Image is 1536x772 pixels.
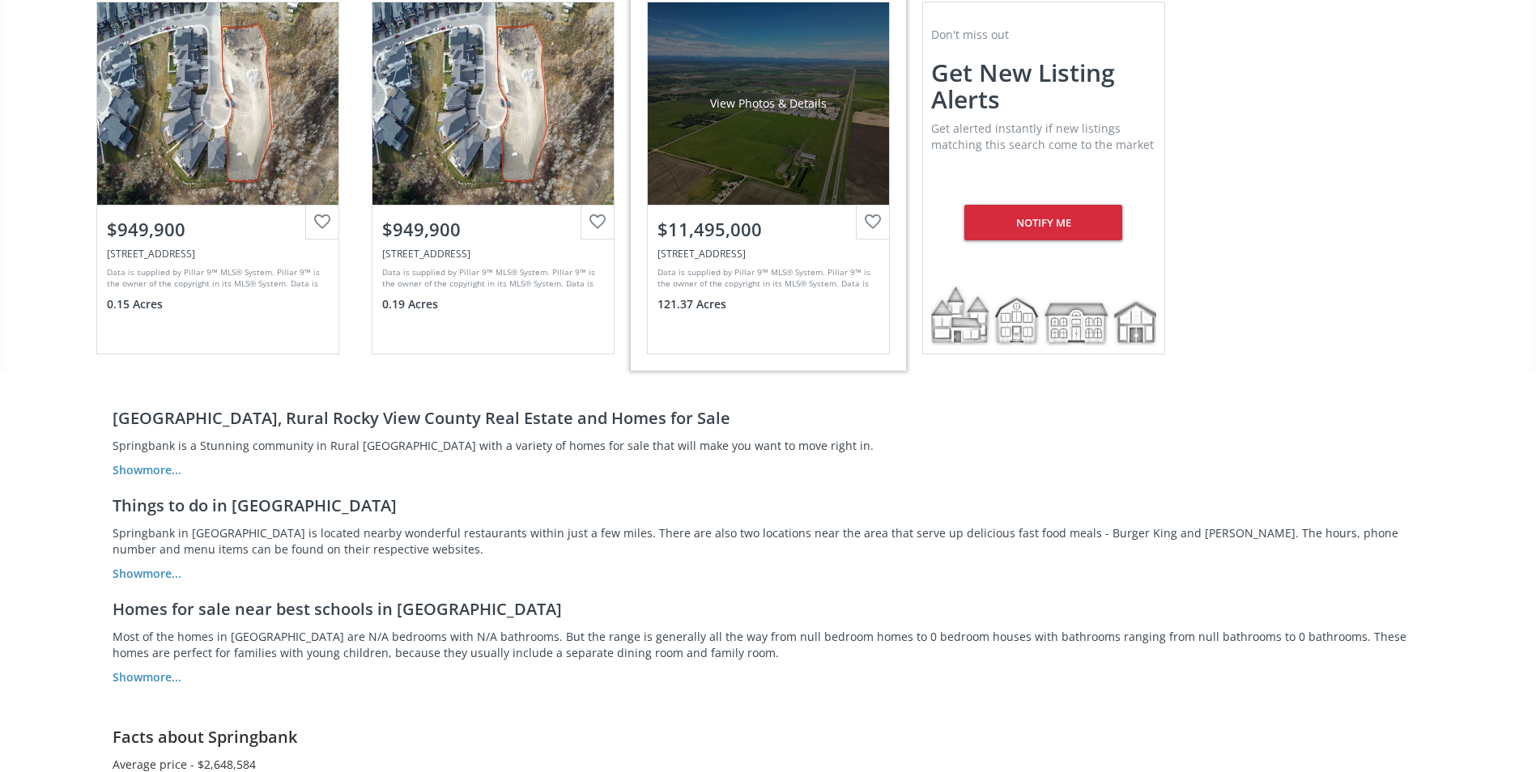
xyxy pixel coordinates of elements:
div: $949,900 [382,217,604,242]
div: Data is supplied by Pillar 9™ MLS® System. Pillar 9™ is the owner of the copyright in its MLS® Sy... [382,266,600,291]
p: Most of the homes in [GEOGRAPHIC_DATA] are N/A bedrooms with N/A bathrooms. But the range is gene... [113,629,1424,661]
span: 0.19 Acres [382,296,438,312]
div: 3 Timberline Point SW, Calgary, AB T3H6C8 [382,247,604,261]
div: Data is supplied by Pillar 9™ MLS® System. Pillar 9™ is the owner of the copyright in its MLS® Sy... [657,266,875,291]
span: Show more ... [113,669,181,685]
span: 0.15 Acres [107,296,163,312]
div: 4 Timberline Point SW, Calgary, AB T3H6C8 [107,247,329,261]
h2: Get new listing alerts [931,59,1156,112]
div: View Photos & Details [710,95,827,112]
div: Data is supplied by Pillar 9™ MLS® System. Pillar 9™ is the owner of the copyright in its MLS® Sy... [107,266,325,291]
div: $949,900 [107,217,329,242]
h3: Things to do in [GEOGRAPHIC_DATA] [113,494,1424,517]
span: Show more ... [113,462,181,477]
span: Get alerted instantly if new listings matching this search come to the market [931,121,1154,152]
h3: Homes for sale near best schools in [GEOGRAPHIC_DATA] [113,598,1424,621]
div: Twp Road 245 and RR 32, Rural Rocky View County, AB T3Z 2E4 [657,247,879,261]
p: Springbank in [GEOGRAPHIC_DATA] is located nearby wonderful restaurants within just a few miles. ... [113,525,1424,558]
div: Notify me [964,205,1122,240]
span: 121.37 Acres [657,296,726,312]
div: $11,495,000 [657,217,879,242]
span: Don't miss out [931,27,1009,42]
h2: [GEOGRAPHIC_DATA], Rural Rocky View County Real Estate and Homes for Sale [113,407,1424,430]
span: Show more ... [113,566,181,581]
p: Springbank is a Stunning community in Rural [GEOGRAPHIC_DATA] with a variety of homes for sale th... [113,438,1424,454]
h2: Facts about Springbank [113,726,297,749]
